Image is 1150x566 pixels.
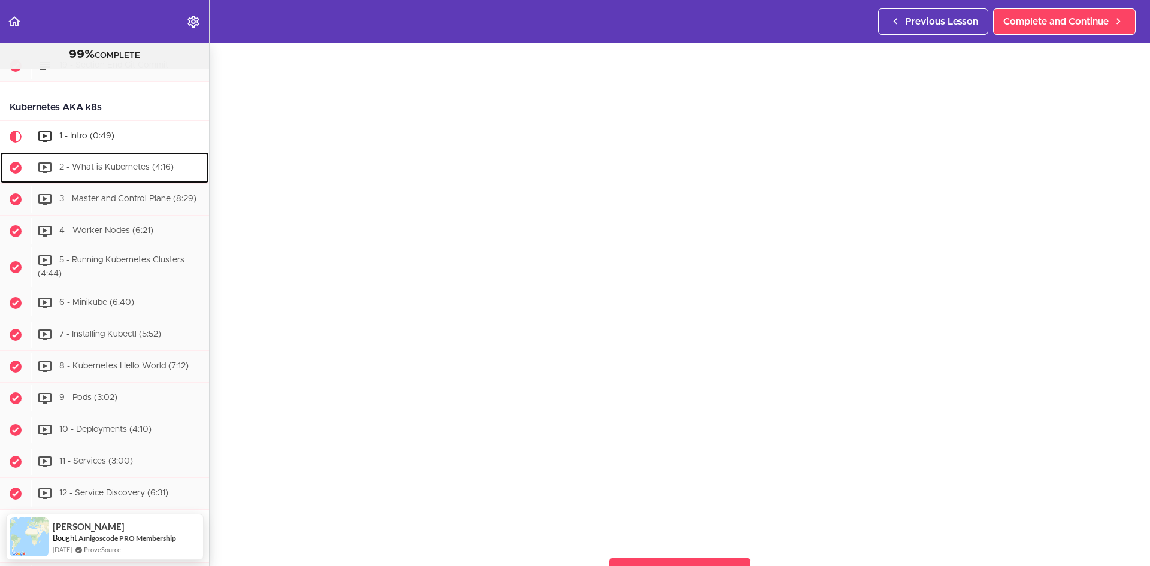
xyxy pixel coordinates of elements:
[234,37,1126,538] iframe: Video Player
[59,62,168,70] span: 19 - Section End Git Commit
[878,8,988,35] a: Previous Lesson
[59,362,189,370] span: 8 - Kubernetes Hello World (7:12)
[59,195,196,204] span: 3 - Master and Control Plane (8:29)
[10,517,49,556] img: provesource social proof notification image
[59,330,161,338] span: 7 - Installing Kubectl (5:52)
[59,425,152,434] span: 10 - Deployments (4:10)
[1003,14,1109,29] span: Complete and Continue
[186,14,201,29] svg: Settings Menu
[7,14,22,29] svg: Back to course curriculum
[53,533,77,543] span: Bought
[59,394,117,402] span: 9 - Pods (3:02)
[15,47,194,63] div: COMPLETE
[59,489,168,497] span: 12 - Service Discovery (6:31)
[53,522,125,532] span: [PERSON_NAME]
[53,544,72,555] span: [DATE]
[59,164,174,172] span: 2 - What is Kubernetes (4:16)
[59,457,133,465] span: 11 - Services (3:00)
[59,132,114,141] span: 1 - Intro (0:49)
[993,8,1136,35] a: Complete and Continue
[905,14,978,29] span: Previous Lesson
[78,533,176,543] a: Amigoscode PRO Membership
[38,256,184,279] span: 5 - Running Kubernetes Clusters (4:44)
[84,544,121,555] a: ProveSource
[59,227,153,235] span: 4 - Worker Nodes (6:21)
[59,298,134,307] span: 6 - Minikube (6:40)
[69,49,95,60] span: 99%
